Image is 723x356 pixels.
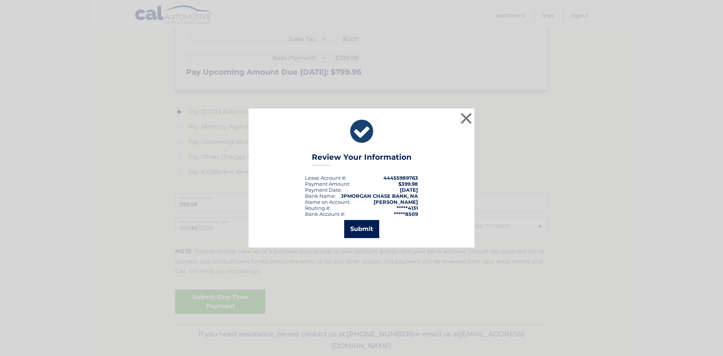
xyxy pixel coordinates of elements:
[398,181,418,187] span: $399.98
[400,187,418,193] span: [DATE]
[305,181,350,187] div: Payment Amount:
[374,199,418,205] strong: [PERSON_NAME]
[305,187,341,193] span: Payment Date
[305,193,336,199] div: Bank Name:
[312,153,412,166] h3: Review Your Information
[305,205,331,211] div: Routing #:
[341,193,418,199] strong: JPMORGAN CHASE BANK, NA
[459,111,474,126] button: ×
[305,187,342,193] div: :
[344,220,379,238] button: Submit
[383,175,418,181] strong: 44455989763
[305,211,345,217] div: Bank Account #:
[305,175,346,181] div: Lease Account #:
[305,199,351,205] div: Name on Account:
